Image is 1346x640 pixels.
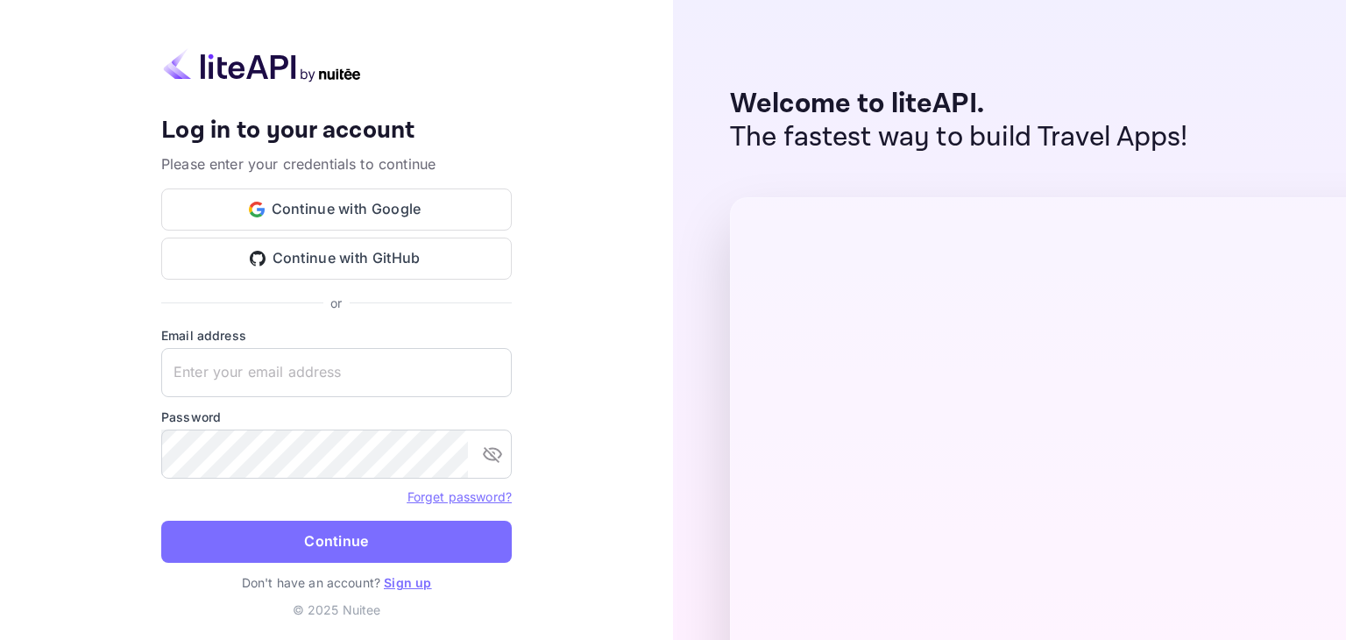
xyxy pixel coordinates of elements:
a: Sign up [384,575,431,590]
img: liteapi [161,48,363,82]
p: or [330,294,342,312]
p: Please enter your credentials to continue [161,153,512,174]
label: Email address [161,326,512,345]
a: Forget password? [407,487,512,505]
button: Continue [161,521,512,563]
p: Welcome to liteAPI. [730,88,1188,121]
p: The fastest way to build Travel Apps! [730,121,1188,154]
button: Continue with Google [161,188,512,231]
button: toggle password visibility [475,437,510,472]
label: Password [161,408,512,426]
button: Continue with GitHub [161,238,512,280]
input: Enter your email address [161,348,512,397]
p: © 2025 Nuitee [293,601,381,619]
p: Don't have an account? [161,573,512,592]
a: Forget password? [407,489,512,504]
h4: Log in to your account [161,116,512,146]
